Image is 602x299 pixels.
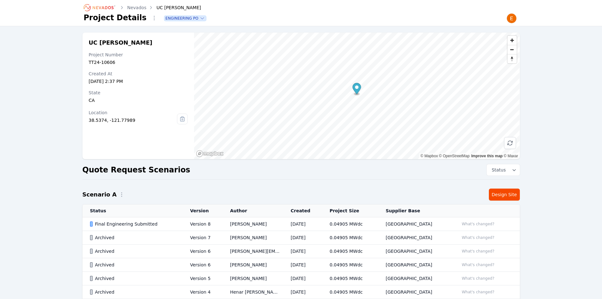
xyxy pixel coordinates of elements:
th: Project Size [322,204,378,217]
td: [PERSON_NAME] [222,258,283,272]
div: Final Engineering Submitted [90,221,179,227]
th: Created [283,204,322,217]
div: [DATE] 2:37 PM [89,78,188,84]
div: Archived [90,262,179,268]
div: Map marker [353,83,361,96]
button: What's changed? [459,261,497,268]
h2: UC [PERSON_NAME] [89,39,188,47]
td: Version 8 [182,217,222,231]
td: 0.04905 MWdc [322,217,378,231]
div: Created At [89,71,188,77]
button: Zoom in [508,36,517,45]
a: Nevados [127,4,147,11]
button: What's changed? [459,289,497,296]
td: [GEOGRAPHIC_DATA] [378,245,452,258]
button: What's changed? [459,221,497,227]
td: Version 6 [182,258,222,272]
button: What's changed? [459,234,497,241]
td: 0.04905 MWdc [322,285,378,299]
button: What's changed? [459,275,497,282]
button: Reset bearing to north [508,54,517,63]
h2: Scenario A [82,190,117,199]
td: 0.04905 MWdc [322,272,378,285]
th: Supplier Base [378,204,452,217]
div: 38.5374, -121.77989 [89,117,177,123]
td: 0.04905 MWdc [322,245,378,258]
td: [PERSON_NAME] [222,217,283,231]
a: Design Site [489,189,520,201]
button: What's changed? [459,248,497,255]
td: [DATE] [283,245,322,258]
div: Archived [90,275,179,282]
div: Project Number [89,52,188,58]
span: Status [489,167,506,173]
td: [GEOGRAPHIC_DATA] [378,272,452,285]
div: Archived [90,248,179,254]
th: Status [82,204,183,217]
tr: ArchivedVersion 4Henar [PERSON_NAME][DATE]0.04905 MWdc[GEOGRAPHIC_DATA]What's changed? [82,285,520,299]
td: Version 5 [182,272,222,285]
td: [PERSON_NAME] [222,231,283,245]
td: [GEOGRAPHIC_DATA] [378,285,452,299]
td: Version 7 [182,231,222,245]
img: Emily Walker [507,13,517,23]
tr: ArchivedVersion 6[PERSON_NAME][DATE]0.04905 MWdc[GEOGRAPHIC_DATA]What's changed? [82,258,520,272]
a: Maxar [504,154,518,158]
h1: Project Details [84,13,147,23]
tr: ArchivedVersion 6[PERSON_NAME][EMAIL_ADDRESS][PERSON_NAME][DOMAIN_NAME][DATE]0.04905 MWdc[GEOGRAP... [82,245,520,258]
div: CA [89,97,188,103]
tr: ArchivedVersion 7[PERSON_NAME][DATE]0.04905 MWdc[GEOGRAPHIC_DATA]What's changed? [82,231,520,245]
td: [PERSON_NAME] [222,272,283,285]
h2: Quote Request Scenarios [82,165,190,175]
td: [GEOGRAPHIC_DATA] [378,231,452,245]
div: Location [89,109,177,116]
canvas: Map [194,33,520,159]
td: Henar [PERSON_NAME] [222,285,283,299]
a: Mapbox homepage [196,150,224,157]
th: Version [182,204,222,217]
div: Archived [90,234,179,241]
a: OpenStreetMap [439,154,470,158]
td: Version 6 [182,245,222,258]
button: Zoom out [508,45,517,54]
button: Status [487,164,520,176]
tr: Final Engineering SubmittedVersion 8[PERSON_NAME][DATE]0.04905 MWdc[GEOGRAPHIC_DATA]What's changed? [82,217,520,231]
td: [DATE] [283,285,322,299]
td: [GEOGRAPHIC_DATA] [378,217,452,231]
td: [DATE] [283,231,322,245]
div: Archived [90,289,179,295]
td: [GEOGRAPHIC_DATA] [378,258,452,272]
td: 0.04905 MWdc [322,258,378,272]
div: TT24-10606 [89,59,188,65]
nav: Breadcrumb [84,3,201,13]
button: Engineering PO [164,16,206,21]
td: [DATE] [283,272,322,285]
td: 0.04905 MWdc [322,231,378,245]
tr: ArchivedVersion 5[PERSON_NAME][DATE]0.04905 MWdc[GEOGRAPHIC_DATA]What's changed? [82,272,520,285]
td: [PERSON_NAME][EMAIL_ADDRESS][PERSON_NAME][DOMAIN_NAME] [222,245,283,258]
div: State [89,90,188,96]
a: Improve this map [471,154,502,158]
td: [DATE] [283,258,322,272]
td: [DATE] [283,217,322,231]
td: Version 4 [182,285,222,299]
th: Author [222,204,283,217]
div: UC [PERSON_NAME] [148,4,201,11]
a: Mapbox [421,154,438,158]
